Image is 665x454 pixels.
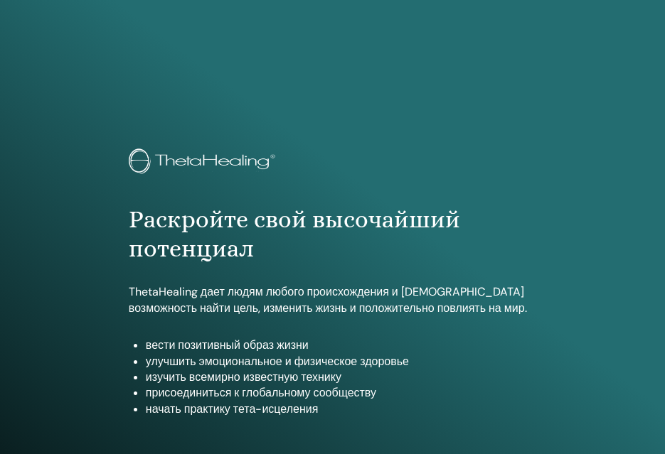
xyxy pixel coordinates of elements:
[129,205,536,264] h1: Раскройте свой высочайший потенциал
[146,385,536,401] li: присоединиться к глобальному сообществу
[146,369,536,385] li: изучить всемирно известную технику
[146,354,536,369] li: улучшить эмоциональное и физическое здоровье
[129,284,536,316] p: ThetaHealing дает людям любого происхождения и [DEMOGRAPHIC_DATA] возможность найти цель, изменит...
[146,401,536,417] li: начать практику тета-исцеления
[146,337,536,353] li: вести позитивный образ жизни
